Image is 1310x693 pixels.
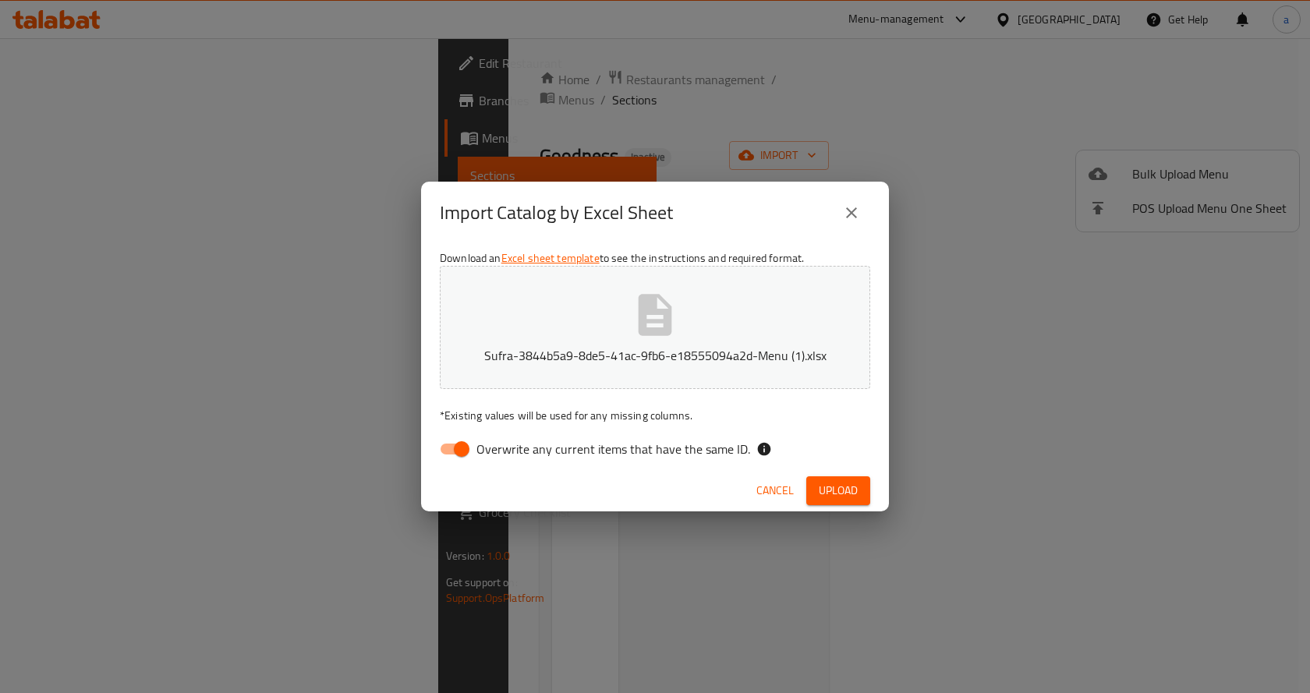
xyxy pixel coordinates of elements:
svg: If the overwrite option isn't selected, then the items that match an existing ID will be ignored ... [756,441,772,457]
button: Upload [806,476,870,505]
p: Sufra-3844b5a9-8de5-41ac-9fb6-e18555094a2d-Menu (1).xlsx [464,346,846,365]
button: Sufra-3844b5a9-8de5-41ac-9fb6-e18555094a2d-Menu (1).xlsx [440,266,870,389]
span: Overwrite any current items that have the same ID. [476,440,750,458]
button: Cancel [750,476,800,505]
span: Upload [819,481,858,500]
p: Existing values will be used for any missing columns. [440,408,870,423]
span: Cancel [756,481,794,500]
div: Download an to see the instructions and required format. [421,244,889,470]
button: close [833,194,870,232]
h2: Import Catalog by Excel Sheet [440,200,673,225]
a: Excel sheet template [501,248,600,268]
